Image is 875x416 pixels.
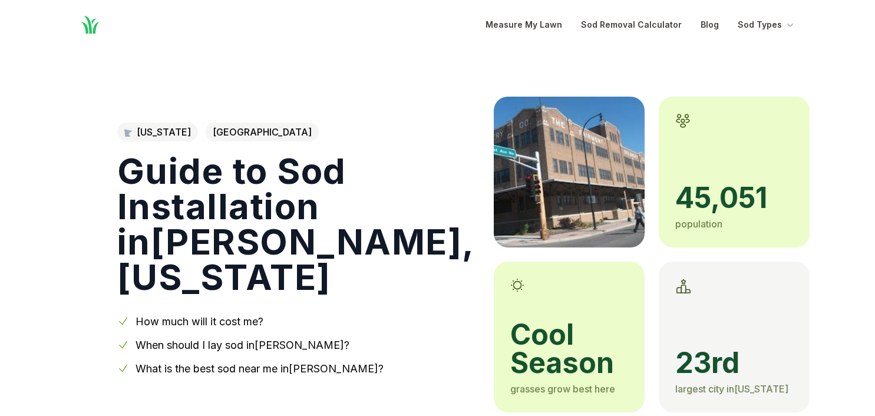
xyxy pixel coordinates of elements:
a: Sod Removal Calculator [581,18,682,32]
a: What is the best sod near me in[PERSON_NAME]? [136,362,384,375]
img: A picture of Moorhead [494,97,645,247]
span: cool season [510,321,628,377]
button: Sod Types [738,18,796,32]
span: 45,051 [675,184,793,212]
span: [GEOGRAPHIC_DATA] [206,123,319,141]
a: How much will it cost me? [136,315,263,328]
a: When should I lay sod in[PERSON_NAME]? [136,339,349,351]
h1: Guide to Sod Installation in [PERSON_NAME] , [US_STATE] [117,153,475,295]
img: Minnesota state outline [124,128,132,137]
a: Blog [701,18,719,32]
span: 23rd [675,349,793,377]
span: population [675,218,722,230]
span: grasses grow best here [510,383,615,395]
span: largest city in [US_STATE] [675,383,788,395]
a: Measure My Lawn [486,18,562,32]
a: [US_STATE] [117,123,198,141]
